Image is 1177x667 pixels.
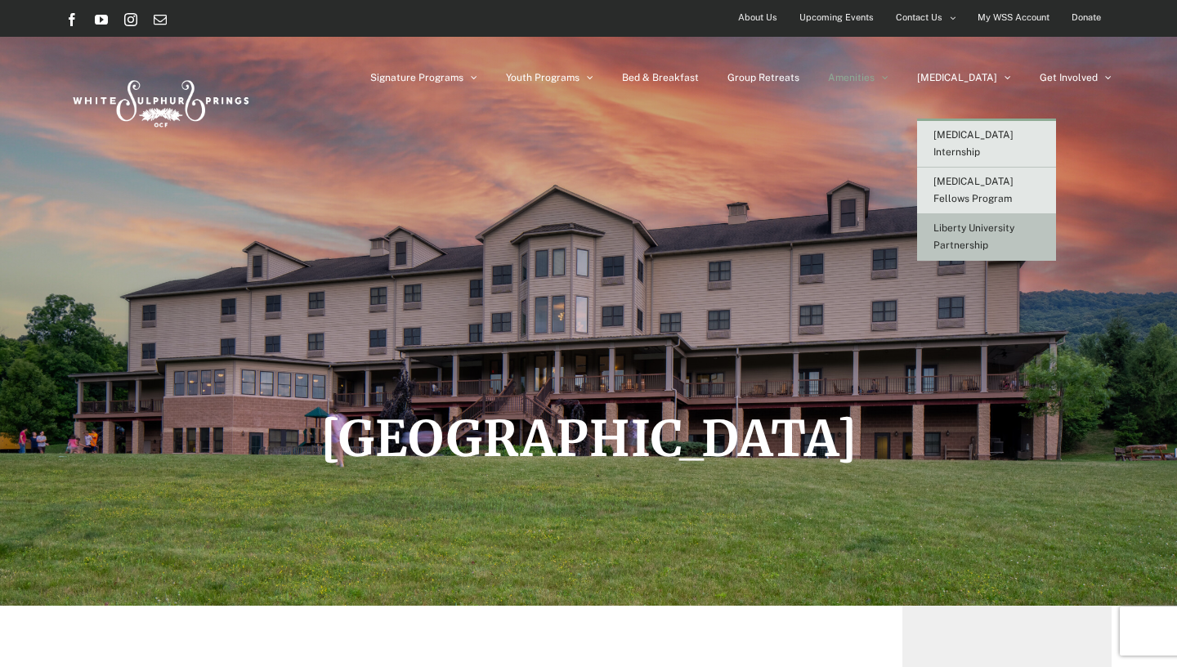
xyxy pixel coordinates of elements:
[896,6,942,29] span: Contact Us
[978,6,1049,29] span: My WSS Account
[917,168,1056,214] a: [MEDICAL_DATA] Fellows Program
[828,73,875,83] span: Amenities
[370,73,463,83] span: Signature Programs
[933,176,1014,204] span: [MEDICAL_DATA] Fellows Program
[65,62,253,139] img: White Sulphur Springs Logo
[370,37,1112,119] nav: Main Menu
[933,222,1014,251] span: Liberty University Partnership
[917,37,1011,119] a: [MEDICAL_DATA]
[320,408,857,469] span: [GEOGRAPHIC_DATA]
[917,121,1056,168] a: [MEDICAL_DATA] Internship
[727,37,799,119] a: Group Retreats
[622,73,699,83] span: Bed & Breakfast
[799,6,874,29] span: Upcoming Events
[917,73,997,83] span: [MEDICAL_DATA]
[506,73,580,83] span: Youth Programs
[1040,37,1112,119] a: Get Involved
[622,37,699,119] a: Bed & Breakfast
[370,37,477,119] a: Signature Programs
[727,73,799,83] span: Group Retreats
[1072,6,1101,29] span: Donate
[1040,73,1098,83] span: Get Involved
[933,129,1014,158] span: [MEDICAL_DATA] Internship
[828,37,888,119] a: Amenities
[917,214,1056,261] a: Liberty University Partnership
[506,37,593,119] a: Youth Programs
[738,6,777,29] span: About Us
